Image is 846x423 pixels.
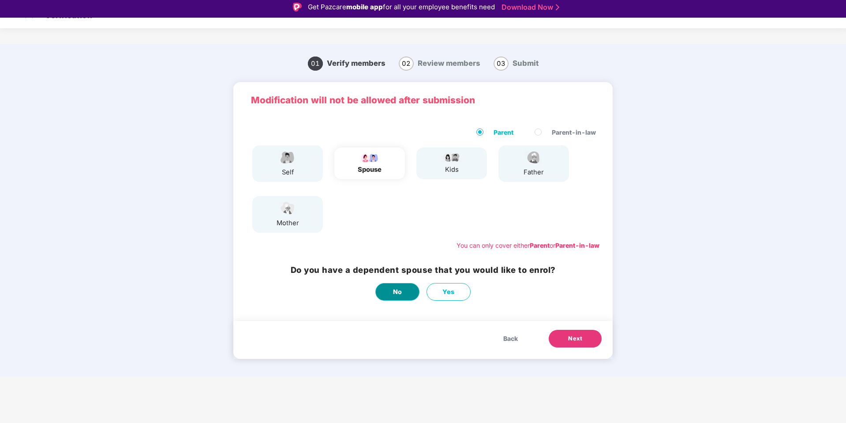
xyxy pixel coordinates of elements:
div: Get Pazcare for all your employee benefits need [308,2,495,12]
span: Review members [418,59,480,68]
span: Submit [513,59,539,68]
div: mother [277,218,299,228]
div: spouse [358,165,382,175]
span: Parent [490,128,517,137]
img: Stroke [556,3,559,12]
button: Yes [427,283,471,301]
img: svg+xml;base64,PHN2ZyB4bWxucz0iaHR0cDovL3d3dy53My5vcmcvMjAwMC9zdmciIHdpZHRoPSI3OS4wMzciIGhlaWdodD... [441,152,463,162]
span: 02 [399,57,414,71]
div: kids [441,165,463,175]
b: Parent-in-law [555,242,599,249]
span: 03 [494,57,509,71]
div: self [277,167,299,178]
span: Back [503,334,518,344]
span: Yes [442,287,455,297]
b: Parent [530,242,550,249]
img: Logo [293,3,302,11]
p: Modification will not be allowed after submission [251,93,595,108]
div: father [523,167,545,178]
a: Download Now [502,3,557,12]
img: svg+xml;base64,PHN2ZyBpZD0iRW1wbG95ZWVfbWFsZSIgeG1sbnM9Imh0dHA6Ly93d3cudzMub3JnLzIwMDAvc3ZnIiB3aW... [277,150,299,165]
img: svg+xml;base64,PHN2ZyBpZD0iRmF0aGVyX2ljb24iIHhtbG5zPSJodHRwOi8vd3d3LnczLm9yZy8yMDAwL3N2ZyIgeG1sbn... [523,150,545,165]
div: You can only cover either or [457,241,599,250]
button: No [375,283,419,301]
img: svg+xml;base64,PHN2ZyB4bWxucz0iaHR0cDovL3d3dy53My5vcmcvMjAwMC9zdmciIHdpZHRoPSI1NCIgaGVpZ2h0PSIzOC... [277,200,299,216]
strong: mobile app [346,3,383,11]
button: Back [494,330,527,347]
button: Next [549,330,602,347]
img: svg+xml;base64,PHN2ZyB4bWxucz0iaHR0cDovL3d3dy53My5vcmcvMjAwMC9zdmciIHdpZHRoPSI5Ny44OTciIGhlaWdodD... [359,152,381,162]
span: 01 [308,57,323,71]
h3: Do you have a dependent spouse that you would like to enrol? [291,264,556,276]
span: Parent-in-law [548,128,599,137]
span: Verify members [327,59,386,68]
span: Next [568,334,582,343]
span: No [393,287,402,297]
